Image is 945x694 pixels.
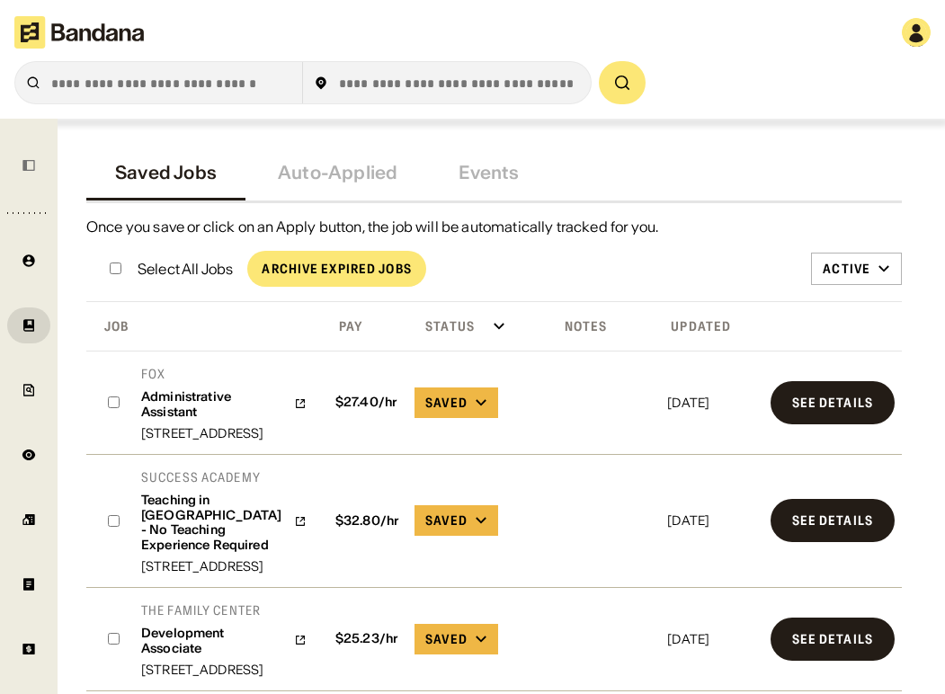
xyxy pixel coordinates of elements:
div: The Family Center [141,602,307,618]
a: Success AcademyTeaching in [GEOGRAPHIC_DATA] - No Teaching Experience Required[STREET_ADDRESS] [141,469,307,573]
img: Bandana logotype [14,16,144,49]
div: [DATE] [667,514,755,527]
div: Saved [425,395,468,411]
div: Active [823,261,870,277]
div: Select All Jobs [138,262,233,276]
a: The Family CenterDevelopment Associate[STREET_ADDRESS] [141,602,307,676]
div: Click toggle to sort ascending [325,313,404,340]
div: Archive Expired Jobs [262,262,411,275]
div: Click toggle to sort descending [90,313,317,340]
div: $ 27.40 /hr [328,395,400,410]
div: Notes [550,318,608,334]
div: [DATE] [667,633,755,645]
div: Teaching in [GEOGRAPHIC_DATA] - No Teaching Experience Required [141,493,287,553]
div: Click toggle to sort ascending [411,313,543,340]
a: FoxAdministrative Assistant[STREET_ADDRESS] [141,366,307,440]
div: Development Associate [141,626,287,656]
div: Once you save or click on an Apply button, the job will be automatically tracked for you. [86,218,902,236]
div: Success Academy [141,469,307,485]
div: Click toggle to sort ascending [550,313,656,340]
div: Fox [141,366,307,382]
div: Administrative Assistant [141,389,287,420]
div: Status [411,318,475,334]
div: See Details [792,514,873,527]
div: Updated [664,318,731,334]
div: Events [459,162,519,183]
div: Saved [425,512,468,529]
div: See Details [792,396,873,409]
div: $ 25.23 /hr [328,631,400,646]
div: Pay [325,318,362,334]
div: $ 32.80 /hr [328,513,400,529]
div: [DATE] [667,396,755,409]
div: Auto-Applied [278,162,397,183]
div: Job [90,318,129,334]
div: Click toggle to sort descending [664,313,759,340]
div: [STREET_ADDRESS] [141,663,307,676]
div: Saved Jobs [115,162,217,183]
div: Saved [425,631,468,647]
div: [STREET_ADDRESS] [141,427,307,440]
div: [STREET_ADDRESS] [141,560,307,573]
div: See Details [792,633,873,645]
